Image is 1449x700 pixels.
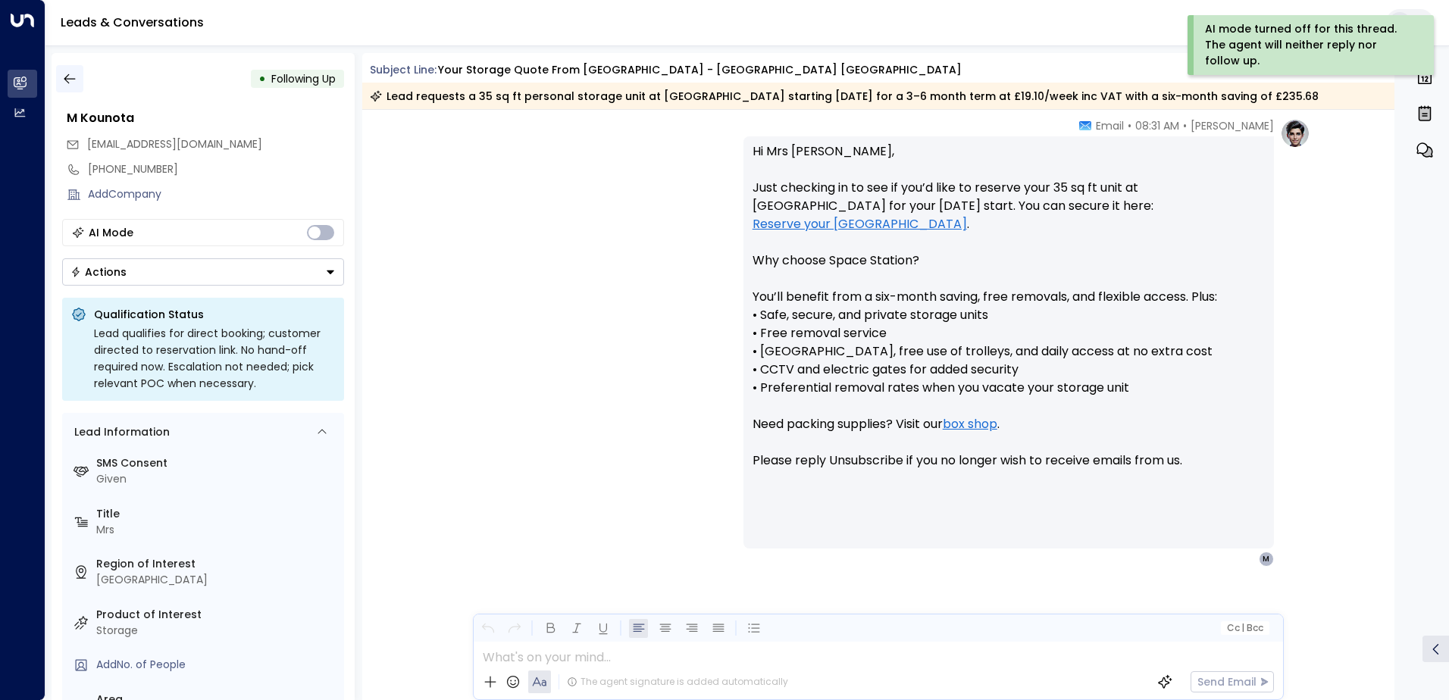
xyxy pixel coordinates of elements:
span: Subject Line: [370,62,437,77]
span: Cc Bcc [1226,623,1263,633]
span: • [1128,118,1131,133]
span: Email [1096,118,1124,133]
button: Undo [478,619,497,638]
label: Product of Interest [96,607,338,623]
div: AI Mode [89,225,133,240]
span: 08:31 AM [1135,118,1179,133]
div: Lead qualifies for direct booking; customer directed to reservation link. No hand-off required no... [94,325,335,392]
a: Reserve your [GEOGRAPHIC_DATA] [753,215,967,233]
div: Mrs [96,522,338,538]
div: [PHONE_NUMBER] [88,161,344,177]
p: Hi Mrs [PERSON_NAME], Just checking in to see if you’d like to reserve your 35 sq ft unit at [GEO... [753,142,1265,488]
a: Leads & Conversations [61,14,204,31]
div: AddNo. of People [96,657,338,673]
div: Button group with a nested menu [62,258,344,286]
span: [PERSON_NAME] [1191,118,1274,133]
span: Following Up [271,71,336,86]
button: Cc|Bcc [1220,621,1269,636]
button: Redo [505,619,524,638]
div: M [1259,552,1274,567]
button: Actions [62,258,344,286]
label: Title [96,506,338,522]
img: profile-logo.png [1280,118,1310,148]
p: Qualification Status [94,307,335,322]
div: AI mode turned off for this thread. The agent will neither reply nor follow up. [1205,21,1413,69]
label: Region of Interest [96,556,338,572]
span: | [1241,623,1244,633]
div: Given [96,471,338,487]
div: Lead requests a 35 sq ft personal storage unit at [GEOGRAPHIC_DATA] starting [DATE] for a 3–6 mon... [370,89,1319,104]
div: Storage [96,623,338,639]
div: • [258,65,266,92]
a: box shop [943,415,997,433]
div: Actions [70,265,127,279]
span: mjkounota@googlemail.com [87,136,262,152]
div: Your storage quote from [GEOGRAPHIC_DATA] - [GEOGRAPHIC_DATA] [GEOGRAPHIC_DATA] [438,62,962,78]
div: Lead Information [69,424,170,440]
span: [EMAIL_ADDRESS][DOMAIN_NAME] [87,136,262,152]
span: • [1183,118,1187,133]
div: AddCompany [88,186,344,202]
div: [GEOGRAPHIC_DATA] [96,572,338,588]
label: SMS Consent [96,455,338,471]
div: M Kounota [67,109,344,127]
div: The agent signature is added automatically [567,675,788,689]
